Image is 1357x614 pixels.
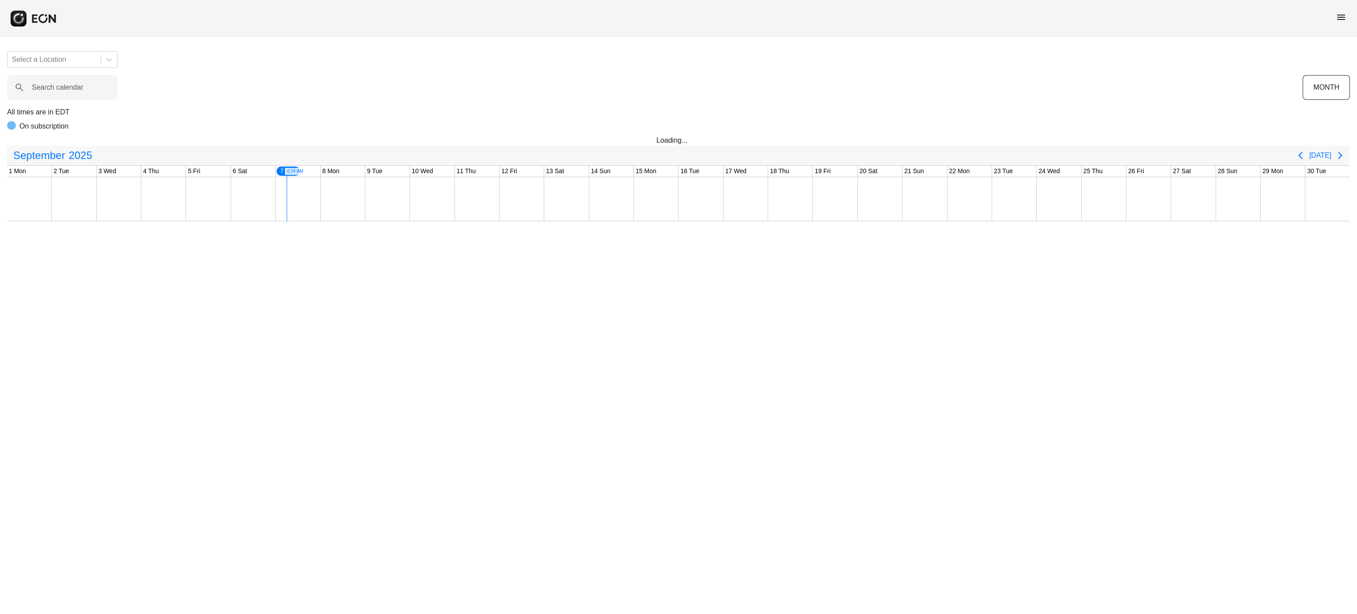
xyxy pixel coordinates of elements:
div: 30 Tue [1305,166,1328,177]
div: Loading... [656,135,701,146]
div: 18 Thu [768,166,791,177]
div: 4 Thu [141,166,161,177]
div: 16 Tue [678,166,701,177]
div: 17 Wed [724,166,748,177]
div: 29 Mon [1261,166,1285,177]
div: 14 Sun [589,166,612,177]
span: 2025 [67,147,94,164]
div: 3 Wed [97,166,118,177]
button: MONTH [1303,75,1350,100]
div: 20 Sat [858,166,879,177]
p: All times are in EDT [7,107,1350,117]
div: 26 Fri [1126,166,1146,177]
span: September [11,147,67,164]
div: 25 Thu [1082,166,1104,177]
div: 22 Mon [948,166,972,177]
button: Next page [1331,147,1349,164]
button: Previous page [1292,147,1309,164]
div: 21 Sun [902,166,925,177]
div: 11 Thu [455,166,478,177]
p: On subscription [19,121,68,132]
div: 13 Sat [544,166,565,177]
div: 27 Sat [1171,166,1192,177]
div: 23 Tue [992,166,1015,177]
button: [DATE] [1309,148,1331,163]
div: 7 Sun [276,166,301,177]
div: 8 Mon [321,166,341,177]
label: Search calendar [32,82,83,93]
div: 5 Fri [186,166,202,177]
span: menu [1336,12,1346,23]
div: 9 Tue [365,166,384,177]
div: 1 Mon [7,166,28,177]
div: 15 Mon [634,166,658,177]
div: 28 Sun [1216,166,1239,177]
div: 24 Wed [1037,166,1061,177]
div: 6 Sat [231,166,249,177]
div: 19 Fri [813,166,832,177]
div: 2 Tue [52,166,71,177]
button: September2025 [8,147,98,164]
div: 12 Fri [500,166,519,177]
div: 10 Wed [410,166,435,177]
